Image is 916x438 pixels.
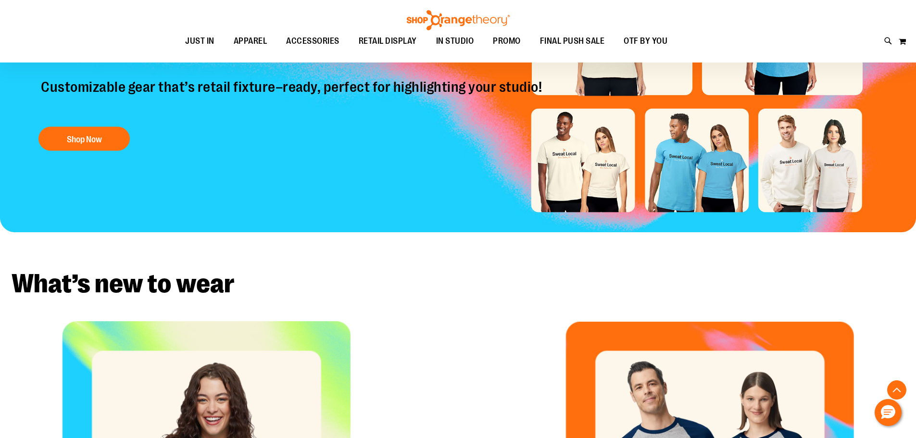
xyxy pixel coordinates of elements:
[286,30,339,52] span: ACCESSORIES
[427,30,484,52] a: IN STUDIO
[405,10,511,30] img: Shop Orangetheory
[540,30,605,52] span: FINAL PUSH SALE
[349,30,427,52] a: RETAIL DISPLAY
[234,30,267,52] span: APPAREL
[34,3,552,155] a: Introducing 5 New City Styles -Now in More Colors! Customizable gear that’s retail fixture–ready,...
[887,380,906,400] button: Back To Top
[493,30,521,52] span: PROMO
[359,30,417,52] span: RETAIL DISPLAY
[483,30,530,52] a: PROMO
[276,30,349,52] a: ACCESSORIES
[875,399,902,426] button: Hello, have a question? Let’s chat.
[224,30,277,52] a: APPAREL
[614,30,677,52] a: OTF BY YOU
[185,30,214,52] span: JUST IN
[38,126,130,150] button: Shop Now
[436,30,474,52] span: IN STUDIO
[624,30,667,52] span: OTF BY YOU
[12,271,904,297] h2: What’s new to wear
[34,78,552,117] p: Customizable gear that’s retail fixture–ready, perfect for highlighting your studio!
[176,30,224,52] a: JUST IN
[530,30,615,52] a: FINAL PUSH SALE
